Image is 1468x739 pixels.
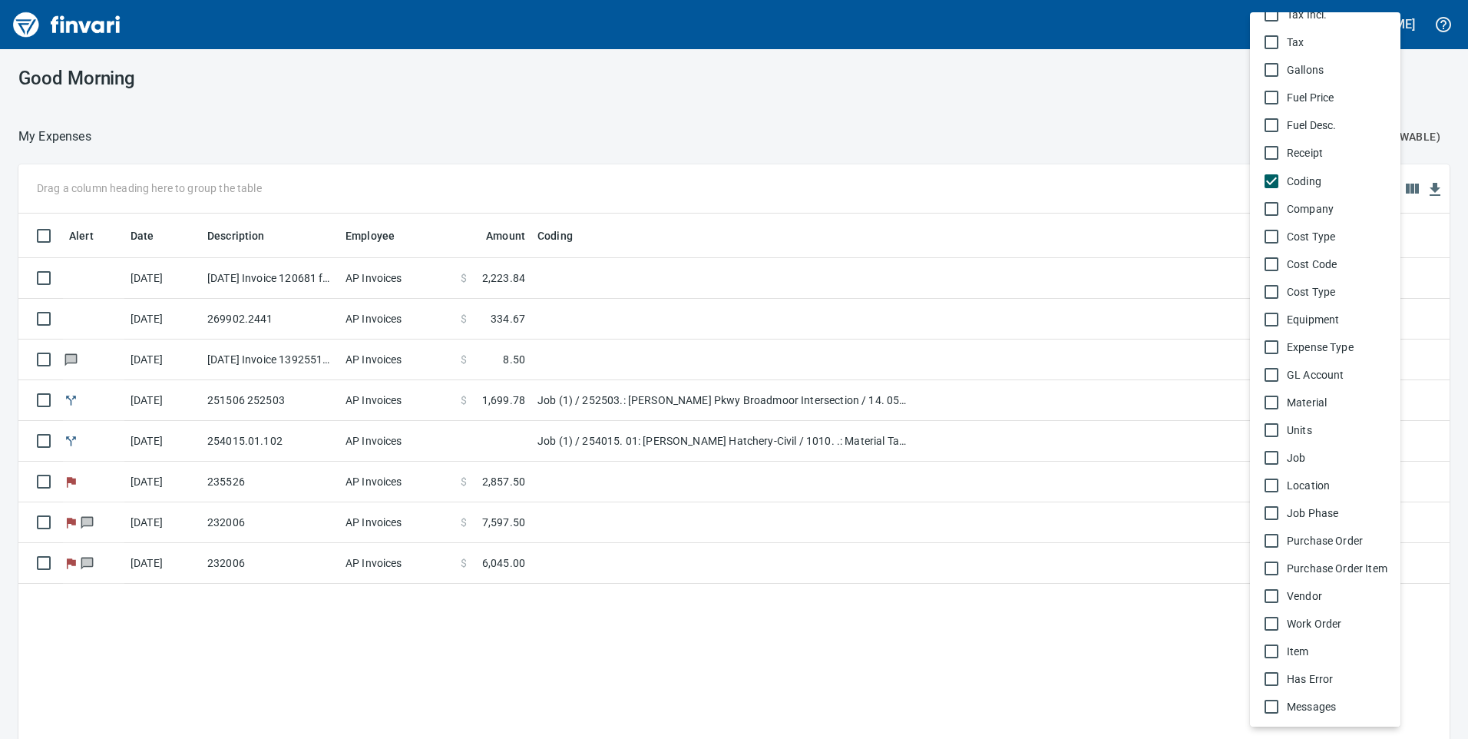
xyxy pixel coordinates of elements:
[1250,139,1400,167] li: Receipt
[1250,111,1400,139] li: Fuel Desc.
[1250,278,1400,306] li: Cost Type
[1287,561,1388,576] span: Purchase Order Item
[1287,423,1388,438] span: Units
[1287,201,1388,217] span: Company
[1250,610,1400,638] li: Work Order
[1287,588,1388,604] span: Vendor
[1287,257,1388,272] span: Cost Code
[1250,444,1400,472] li: Job
[1250,167,1400,195] li: Coding
[1287,284,1388,300] span: Cost Type
[1250,527,1400,555] li: Purchase Order
[1287,174,1388,189] span: Coding
[1250,28,1400,56] li: Tax
[1287,699,1388,714] span: Messages
[1250,1,1400,28] li: Tax Incl.
[1287,671,1388,687] span: Has Error
[1287,644,1388,659] span: Item
[1287,340,1388,355] span: Expense Type
[1250,84,1400,111] li: Fuel Price
[1287,312,1388,327] span: Equipment
[1287,145,1388,161] span: Receipt
[1250,582,1400,610] li: Vendor
[1287,450,1388,466] span: Job
[1287,229,1388,244] span: Cost Type
[1287,118,1388,133] span: Fuel Desc.
[1250,499,1400,527] li: Job Phase
[1250,56,1400,84] li: Gallons
[1287,395,1388,410] span: Material
[1250,416,1400,444] li: Units
[1250,195,1400,223] li: Company
[1250,333,1400,361] li: Expense Type
[1287,616,1388,631] span: Work Order
[1250,223,1400,250] li: Cost Type
[1250,250,1400,278] li: Cost Code
[1287,90,1388,105] span: Fuel Price
[1287,35,1388,50] span: Tax
[1287,62,1388,78] span: Gallons
[1250,638,1400,665] li: Item
[1250,389,1400,416] li: Material
[1250,665,1400,693] li: Has Error
[1250,555,1400,582] li: Purchase Order Item
[1287,367,1388,383] span: GL Account
[1250,306,1400,333] li: Equipment
[1250,361,1400,389] li: GL Account
[1287,7,1388,22] span: Tax Incl.
[1250,693,1400,721] li: Messages
[1287,478,1388,493] span: Location
[1250,472,1400,499] li: Location
[1287,505,1388,521] span: Job Phase
[1287,533,1388,548] span: Purchase Order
